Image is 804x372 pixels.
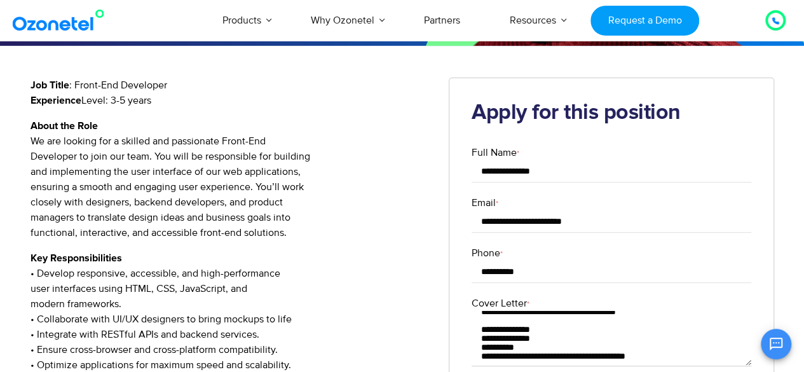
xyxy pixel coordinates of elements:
[761,329,791,359] button: Open chat
[31,78,430,108] p: : Front-End Developer Level: 3-5 years
[472,296,751,311] label: Cover Letter
[472,100,751,126] h2: Apply for this position
[31,118,430,240] p: We are looking for a skilled and passionate Front-End Developer to join our team. You will be res...
[31,253,122,263] strong: Key Responsibilities
[31,95,81,106] strong: Experience
[31,121,98,131] strong: About the Role
[472,145,751,160] label: Full Name
[472,245,751,261] label: Phone
[590,6,699,36] a: Request a Demo
[472,195,751,210] label: Email
[31,80,69,90] strong: Job Title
